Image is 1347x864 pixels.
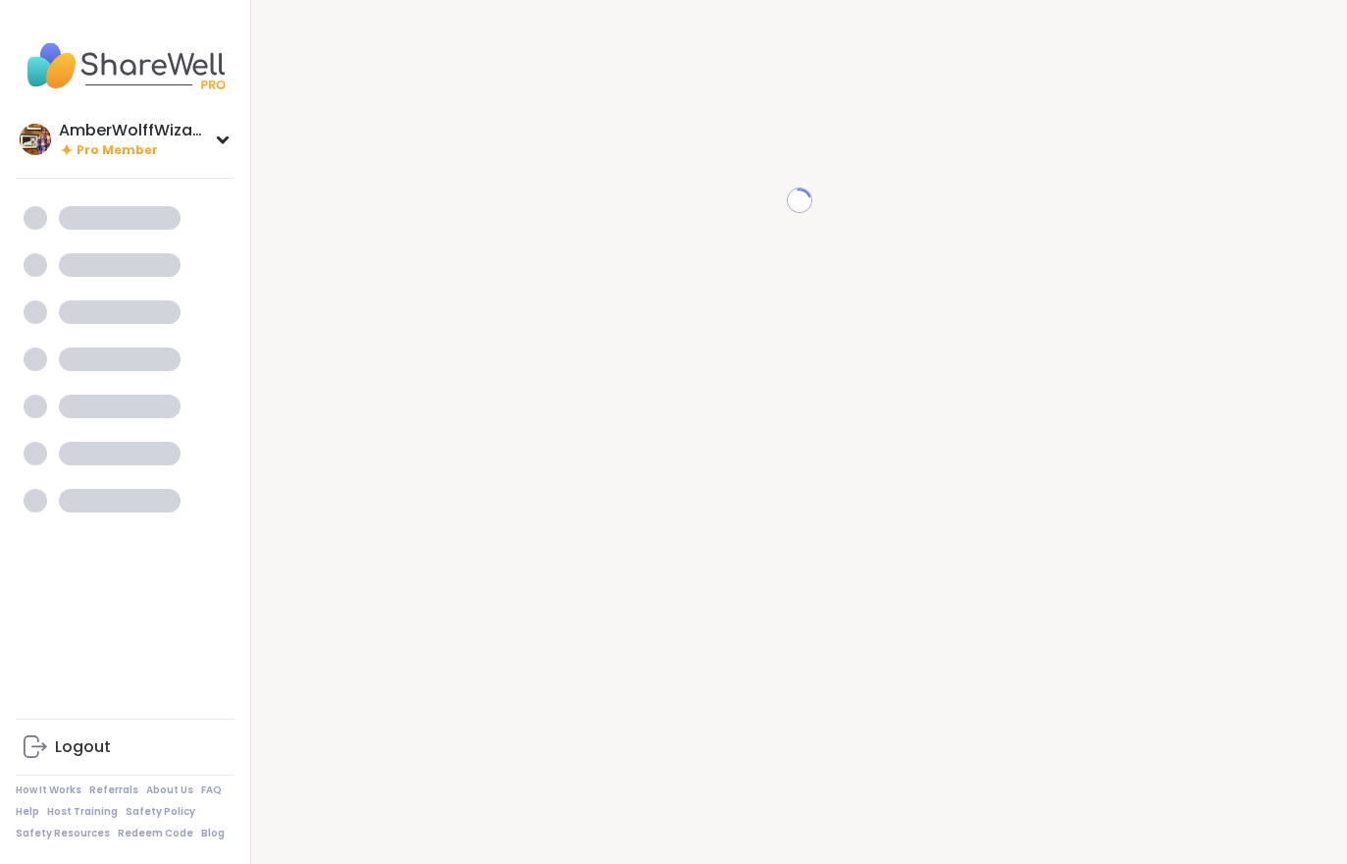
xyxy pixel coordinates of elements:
[77,142,158,159] span: Pro Member
[201,827,225,840] a: Blog
[146,783,193,797] a: About Us
[47,805,118,819] a: Host Training
[89,783,138,797] a: Referrals
[55,736,111,758] div: Logout
[16,724,234,771] a: Logout
[16,805,39,819] a: Help
[201,783,222,797] a: FAQ
[20,124,51,155] img: AmberWolffWizard
[126,805,195,819] a: Safety Policy
[118,827,193,840] a: Redeem Code
[16,783,81,797] a: How It Works
[16,827,110,840] a: Safety Resources
[16,31,234,100] img: ShareWell Nav Logo
[59,120,206,141] div: AmberWolffWizard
